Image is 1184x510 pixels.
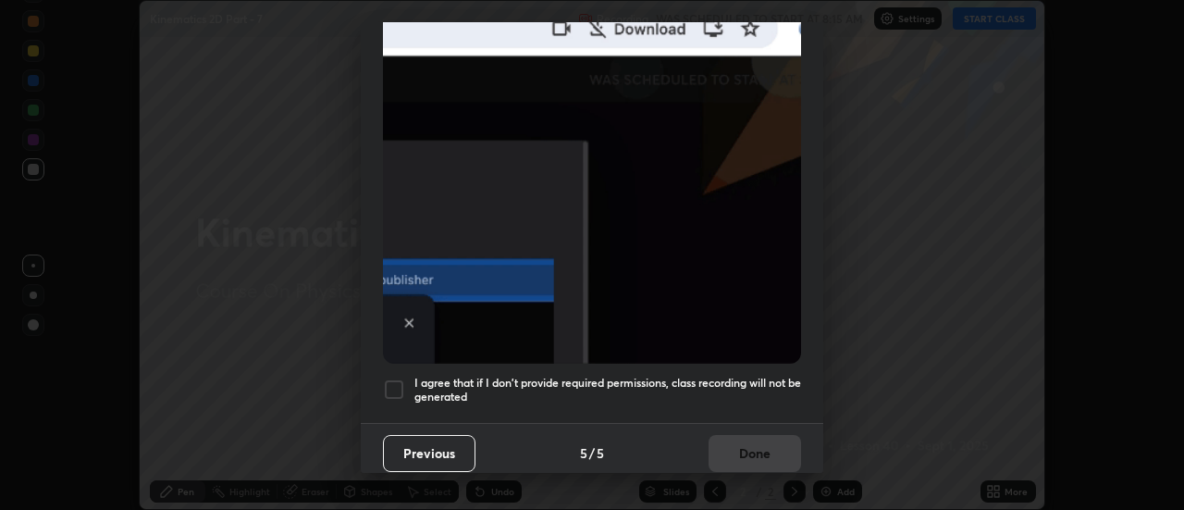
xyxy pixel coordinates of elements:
[414,376,801,404] h5: I agree that if I don't provide required permissions, class recording will not be generated
[589,443,595,463] h4: /
[580,443,587,463] h4: 5
[383,435,475,472] button: Previous
[597,443,604,463] h4: 5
